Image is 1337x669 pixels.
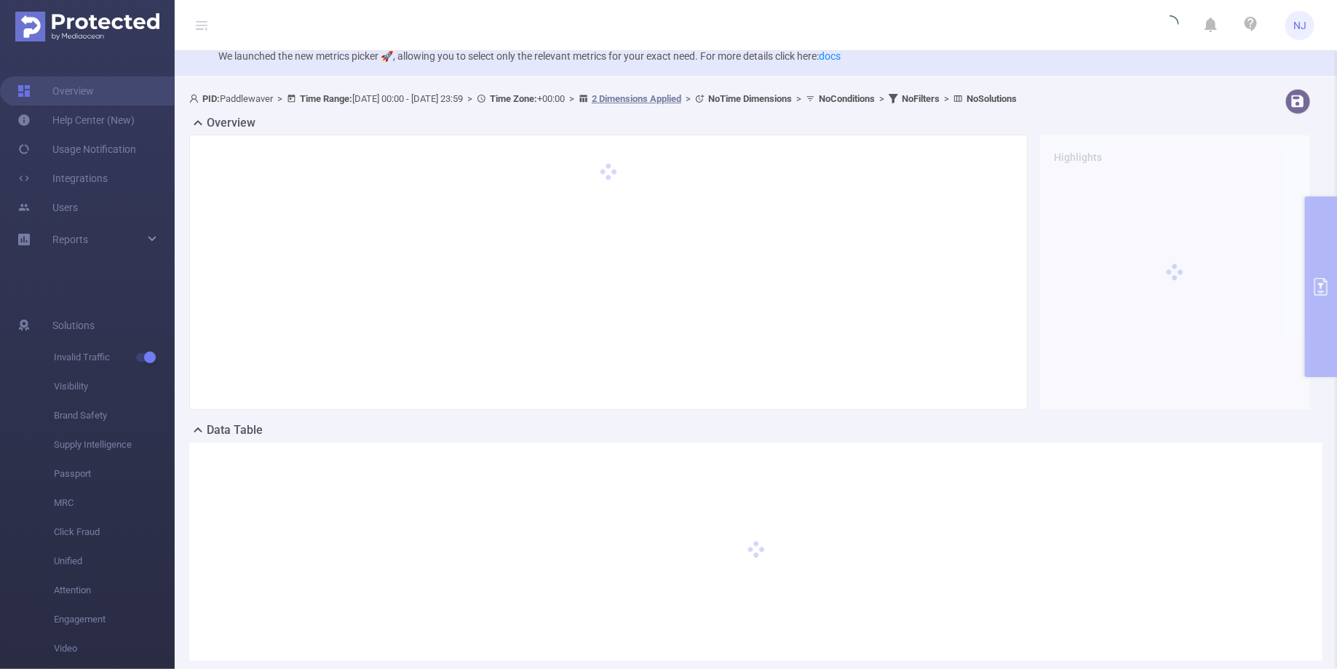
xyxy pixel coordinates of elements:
span: Unified [54,547,175,576]
a: Help Center (New) [17,106,135,135]
h2: Overview [207,114,255,132]
span: > [565,93,579,104]
b: PID: [202,93,220,104]
h2: Data Table [207,421,263,439]
b: No Filters [902,93,940,104]
span: > [792,93,806,104]
span: > [463,93,477,104]
span: Click Fraud [54,518,175,547]
span: Passport [54,459,175,488]
span: MRC [54,488,175,518]
img: Protected Media [15,12,159,41]
i: icon: user [189,94,202,103]
i: icon: loading [1162,15,1179,36]
a: docs [819,50,841,62]
span: Video [54,634,175,663]
span: Paddlewaver [DATE] 00:00 - [DATE] 23:59 +00:00 [189,93,1017,104]
a: Overview [17,76,94,106]
a: Reports [52,225,88,254]
a: Usage Notification [17,135,136,164]
span: Visibility [54,372,175,401]
u: 2 Dimensions Applied [592,93,681,104]
b: No Solutions [967,93,1017,104]
b: Time Range: [300,93,352,104]
a: Users [17,193,78,222]
a: Integrations [17,164,108,193]
span: Invalid Traffic [54,343,175,372]
span: Brand Safety [54,401,175,430]
span: Supply Intelligence [54,430,175,459]
b: No Time Dimensions [708,93,792,104]
b: No Conditions [819,93,875,104]
span: > [273,93,287,104]
span: Attention [54,576,175,605]
span: > [940,93,953,104]
span: > [875,93,889,104]
span: Engagement [54,605,175,634]
b: Time Zone: [490,93,537,104]
span: Solutions [52,311,95,340]
span: > [681,93,695,104]
span: We launched the new metrics picker 🚀, allowing you to select only the relevant metrics for your e... [218,50,841,62]
span: NJ [1293,11,1306,40]
span: Reports [52,234,88,245]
